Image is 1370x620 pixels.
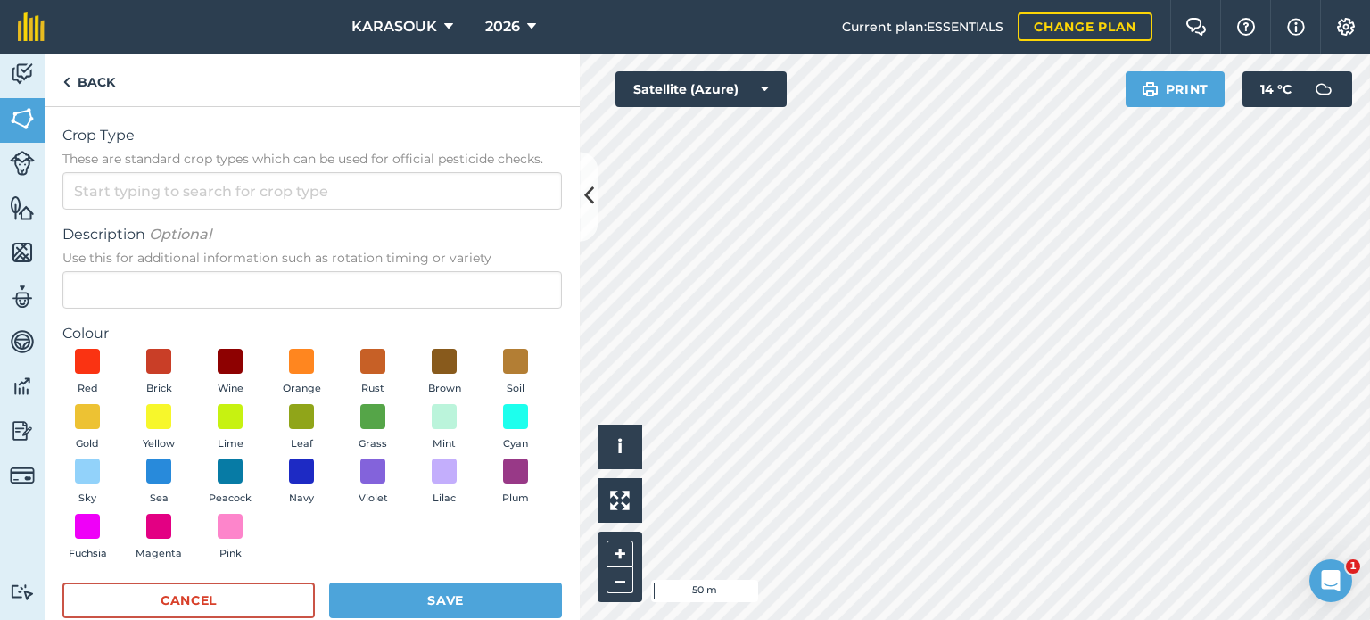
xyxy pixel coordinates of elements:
span: 2026 [485,16,520,37]
em: Optional [149,226,211,243]
span: Cyan [503,436,528,452]
span: Sky [78,491,96,507]
span: 14 ° C [1260,71,1292,107]
span: i [617,435,623,458]
span: Brown [428,381,461,397]
span: Wine [218,381,243,397]
button: Navy [276,459,326,507]
label: Colour [62,323,562,344]
button: Gold [62,404,112,452]
span: Lilac [433,491,456,507]
img: svg+xml;base64,PD94bWwgdmVyc2lvbj0iMS4wIiBlbmNvZGluZz0idXRmLTgiPz4KPCEtLSBHZW5lcmF0b3I6IEFkb2JlIE... [10,151,35,176]
button: Grass [348,404,398,452]
button: Leaf [276,404,326,452]
img: svg+xml;base64,PHN2ZyB4bWxucz0iaHR0cDovL3d3dy53My5vcmcvMjAwMC9zdmciIHdpZHRoPSI1NiIgaGVpZ2h0PSI2MC... [10,105,35,132]
button: Fuchsia [62,514,112,562]
span: Orange [283,381,321,397]
span: Yellow [143,436,175,452]
span: Grass [359,436,387,452]
span: Mint [433,436,456,452]
span: Use this for additional information such as rotation timing or variety [62,249,562,267]
button: Sky [62,459,112,507]
button: Lilac [419,459,469,507]
img: svg+xml;base64,PD94bWwgdmVyc2lvbj0iMS4wIiBlbmNvZGluZz0idXRmLTgiPz4KPCEtLSBHZW5lcmF0b3I6IEFkb2JlIE... [10,373,35,400]
span: Description [62,224,562,245]
span: Red [78,381,98,397]
img: A question mark icon [1235,18,1257,36]
span: Plum [502,491,529,507]
span: Leaf [291,436,313,452]
img: svg+xml;base64,PD94bWwgdmVyc2lvbj0iMS4wIiBlbmNvZGluZz0idXRmLTgiPz4KPCEtLSBHZW5lcmF0b3I6IEFkb2JlIE... [10,61,35,87]
a: Change plan [1018,12,1152,41]
img: svg+xml;base64,PD94bWwgdmVyc2lvbj0iMS4wIiBlbmNvZGluZz0idXRmLTgiPz4KPCEtLSBHZW5lcmF0b3I6IEFkb2JlIE... [10,583,35,600]
button: Brick [134,349,184,397]
button: – [607,567,633,593]
iframe: Intercom live chat [1309,559,1352,602]
span: Peacock [209,491,252,507]
button: Cancel [62,583,315,618]
button: Wine [205,349,255,397]
button: Print [1126,71,1226,107]
span: Violet [359,491,388,507]
img: A cog icon [1335,18,1357,36]
img: svg+xml;base64,PD94bWwgdmVyc2lvbj0iMS4wIiBlbmNvZGluZz0idXRmLTgiPz4KPCEtLSBHZW5lcmF0b3I6IEFkb2JlIE... [10,328,35,355]
span: Brick [146,381,172,397]
button: Red [62,349,112,397]
img: svg+xml;base64,PHN2ZyB4bWxucz0iaHR0cDovL3d3dy53My5vcmcvMjAwMC9zdmciIHdpZHRoPSIxOSIgaGVpZ2h0PSIyNC... [1142,79,1159,100]
button: Rust [348,349,398,397]
span: Crop Type [62,125,562,146]
img: svg+xml;base64,PD94bWwgdmVyc2lvbj0iMS4wIiBlbmNvZGluZz0idXRmLTgiPz4KPCEtLSBHZW5lcmF0b3I6IEFkb2JlIE... [1306,71,1341,107]
span: Current plan : ESSENTIALS [842,17,1003,37]
button: Plum [491,459,541,507]
button: Lime [205,404,255,452]
img: svg+xml;base64,PD94bWwgdmVyc2lvbj0iMS4wIiBlbmNvZGluZz0idXRmLTgiPz4KPCEtLSBHZW5lcmF0b3I6IEFkb2JlIE... [10,463,35,488]
button: Cyan [491,404,541,452]
span: Rust [361,381,384,397]
img: svg+xml;base64,PHN2ZyB4bWxucz0iaHR0cDovL3d3dy53My5vcmcvMjAwMC9zdmciIHdpZHRoPSIxNyIgaGVpZ2h0PSIxNy... [1287,16,1305,37]
button: Satellite (Azure) [615,71,787,107]
button: Save [329,583,562,618]
span: Soil [507,381,524,397]
button: + [607,541,633,567]
img: svg+xml;base64,PHN2ZyB4bWxucz0iaHR0cDovL3d3dy53My5vcmcvMjAwMC9zdmciIHdpZHRoPSI1NiIgaGVpZ2h0PSI2MC... [10,239,35,266]
img: svg+xml;base64,PD94bWwgdmVyc2lvbj0iMS4wIiBlbmNvZGluZz0idXRmLTgiPz4KPCEtLSBHZW5lcmF0b3I6IEFkb2JlIE... [10,284,35,310]
span: Navy [289,491,314,507]
img: svg+xml;base64,PHN2ZyB4bWxucz0iaHR0cDovL3d3dy53My5vcmcvMjAwMC9zdmciIHdpZHRoPSI5IiBoZWlnaHQ9IjI0Ii... [62,71,70,93]
img: svg+xml;base64,PD94bWwgdmVyc2lvbj0iMS4wIiBlbmNvZGluZz0idXRmLTgiPz4KPCEtLSBHZW5lcmF0b3I6IEFkb2JlIE... [10,417,35,444]
input: Start typing to search for crop type [62,172,562,210]
img: Four arrows, one pointing top left, one top right, one bottom right and the last bottom left [610,491,630,510]
a: Back [45,54,133,106]
button: 14 °C [1242,71,1352,107]
button: i [598,425,642,469]
button: Sea [134,459,184,507]
button: Soil [491,349,541,397]
span: KARASOUK [351,16,437,37]
button: Pink [205,514,255,562]
button: Mint [419,404,469,452]
span: Fuchsia [69,546,107,562]
img: Two speech bubbles overlapping with the left bubble in the forefront [1185,18,1207,36]
button: Orange [276,349,326,397]
span: Gold [76,436,99,452]
button: Yellow [134,404,184,452]
button: Brown [419,349,469,397]
button: Peacock [205,459,255,507]
img: fieldmargin Logo [18,12,45,41]
img: svg+xml;base64,PHN2ZyB4bWxucz0iaHR0cDovL3d3dy53My5vcmcvMjAwMC9zdmciIHdpZHRoPSI1NiIgaGVpZ2h0PSI2MC... [10,194,35,221]
span: These are standard crop types which can be used for official pesticide checks. [62,150,562,168]
span: 1 [1346,559,1360,574]
button: Violet [348,459,398,507]
span: Pink [219,546,242,562]
span: Lime [218,436,243,452]
button: Magenta [134,514,184,562]
span: Magenta [136,546,182,562]
span: Sea [150,491,169,507]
